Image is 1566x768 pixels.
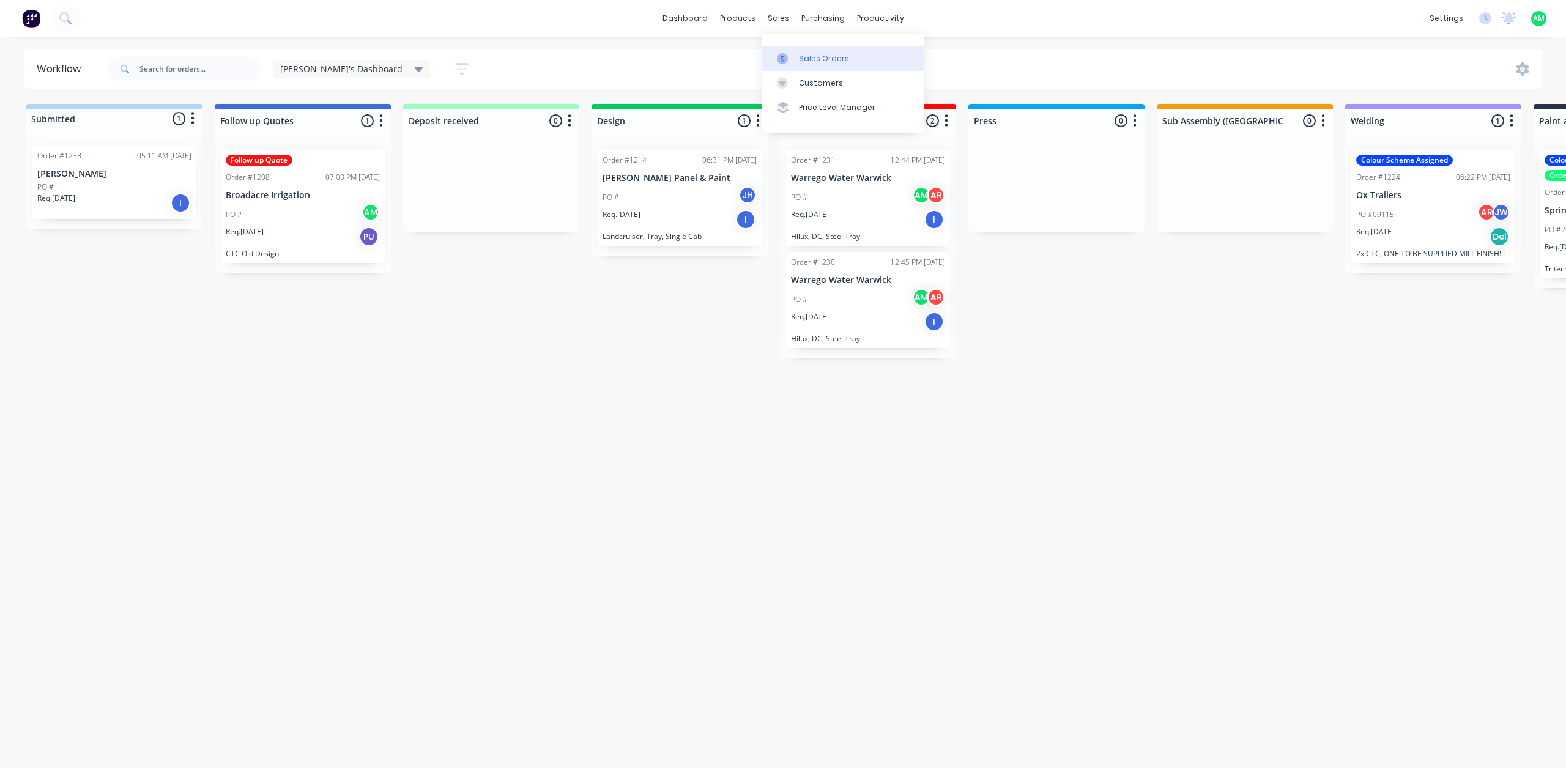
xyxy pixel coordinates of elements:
[32,146,196,219] div: Order #123305:11 AM [DATE][PERSON_NAME]PO #Req.[DATE]I
[1533,13,1545,24] span: AM
[221,150,385,263] div: Follow up QuoteOrder #120807:03 PM [DATE]Broadacre IrrigationPO #AMReq.[DATE]PUCTC Old Design
[37,193,75,204] p: Req. [DATE]
[851,9,910,28] div: productivity
[927,186,945,204] div: AR
[791,311,829,322] p: Req. [DATE]
[1356,190,1510,201] p: Ox Trailers
[22,9,40,28] img: Factory
[791,192,807,203] p: PO #
[786,150,950,246] div: Order #123112:44 PM [DATE]Warrego Water WarwickPO #AMARReq.[DATE]IHilux, DC, Steel Tray
[1356,172,1400,183] div: Order #1224
[791,257,835,268] div: Order #1230
[762,95,924,120] a: Price Level Manager
[799,78,843,89] div: Customers
[791,173,945,183] p: Warrego Water Warwick
[762,9,795,28] div: sales
[1423,9,1469,28] div: settings
[603,155,647,166] div: Order #1214
[1477,203,1496,221] div: AR
[912,186,930,204] div: AM
[603,192,619,203] p: PO #
[1456,172,1510,183] div: 06:22 PM [DATE]
[280,62,403,75] span: [PERSON_NAME]'s Dashboard
[762,46,924,70] a: Sales Orders
[702,155,757,166] div: 06:31 PM [DATE]
[226,172,270,183] div: Order #1208
[603,209,640,220] p: Req. [DATE]
[799,102,875,113] div: Price Level Manager
[924,312,944,331] div: I
[325,172,380,183] div: 07:03 PM [DATE]
[1356,249,1510,258] p: 2x CTC, ONE TO BE SUPPLIED MILL FINISH!!!
[738,186,757,204] div: JH
[786,252,950,348] div: Order #123012:45 PM [DATE]Warrego Water WarwickPO #AMARReq.[DATE]IHilux, DC, Steel Tray
[226,226,264,237] p: Req. [DATE]
[139,57,261,81] input: Search for orders...
[1356,209,1394,220] p: PO #09115
[1351,150,1515,263] div: Colour Scheme AssignedOrder #122406:22 PM [DATE]Ox TrailersPO #09115ARJWReq.[DATE]Del2x CTC, ONE ...
[1490,227,1509,246] div: Del
[359,227,379,246] div: PU
[927,288,945,306] div: AR
[891,257,945,268] div: 12:45 PM [DATE]
[1356,155,1453,166] div: Colour Scheme Assigned
[171,193,190,213] div: I
[598,150,762,246] div: Order #121406:31 PM [DATE][PERSON_NAME] Panel & PaintPO #JHReq.[DATE]ILandcruiser, Tray, Single Cab
[362,203,380,221] div: AM
[891,155,945,166] div: 12:44 PM [DATE]
[799,53,849,64] div: Sales Orders
[603,173,757,183] p: [PERSON_NAME] Panel & Paint
[226,209,242,220] p: PO #
[924,210,944,229] div: I
[37,150,81,161] div: Order #1233
[656,9,714,28] a: dashboard
[736,210,755,229] div: I
[791,155,835,166] div: Order #1231
[226,190,380,201] p: Broadacre Irrigation
[714,9,762,28] div: products
[795,9,851,28] div: purchasing
[762,71,924,95] a: Customers
[791,294,807,305] p: PO #
[37,182,54,193] p: PO #
[1356,226,1394,237] p: Req. [DATE]
[1492,203,1510,221] div: JW
[37,62,87,76] div: Workflow
[226,155,292,166] div: Follow up Quote
[791,209,829,220] p: Req. [DATE]
[226,249,380,258] p: CTC Old Design
[791,275,945,286] p: Warrego Water Warwick
[137,150,191,161] div: 05:11 AM [DATE]
[791,232,945,241] p: Hilux, DC, Steel Tray
[791,334,945,343] p: Hilux, DC, Steel Tray
[37,169,191,179] p: [PERSON_NAME]
[603,232,757,241] p: Landcruiser, Tray, Single Cab
[912,288,930,306] div: AM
